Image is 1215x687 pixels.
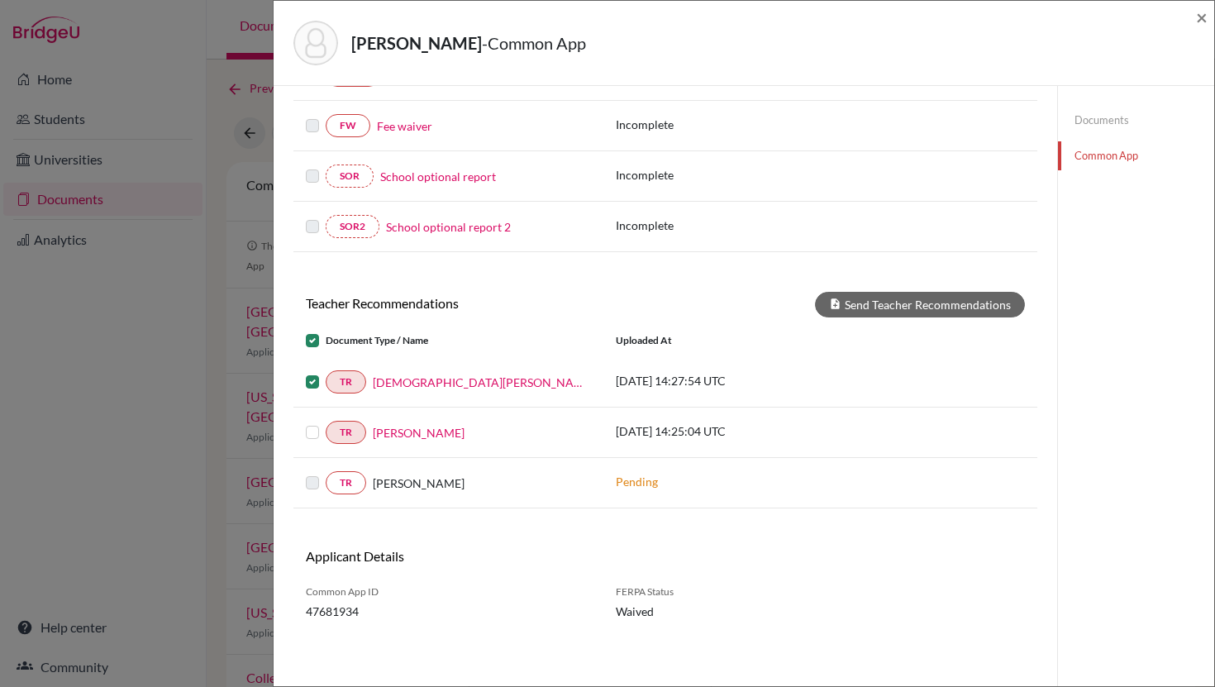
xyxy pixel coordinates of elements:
a: SOR [326,165,374,188]
a: School optional report [380,168,496,185]
span: FERPA Status [616,584,777,599]
span: × [1196,5,1208,29]
a: School optional report 2 [386,218,511,236]
a: Documents [1058,106,1214,135]
span: [PERSON_NAME] [373,475,465,492]
p: Pending [616,473,839,490]
a: [DEMOGRAPHIC_DATA][PERSON_NAME] [373,374,591,391]
span: 47681934 [306,603,591,620]
div: Document Type / Name [293,331,603,351]
span: - Common App [482,33,586,53]
strong: [PERSON_NAME] [351,33,482,53]
a: Common App [1058,141,1214,170]
div: Uploaded at [603,331,851,351]
a: SOR2 [326,215,379,238]
a: TR [326,471,366,494]
a: FW [326,114,370,137]
p: Incomplete [616,116,786,133]
span: Common App ID [306,584,591,599]
a: Fee waiver [377,117,432,135]
p: [DATE] 14:25:04 UTC [616,422,839,440]
p: [DATE] 14:27:54 UTC [616,372,839,389]
button: Close [1196,7,1208,27]
h6: Applicant Details [306,548,653,564]
a: TR [326,421,366,444]
p: Incomplete [616,166,786,184]
h6: Teacher Recommendations [293,295,665,311]
span: Waived [616,603,777,620]
button: Send Teacher Recommendations [815,292,1025,317]
a: [PERSON_NAME] [373,424,465,441]
a: TR [326,370,366,394]
p: Incomplete [616,217,786,234]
